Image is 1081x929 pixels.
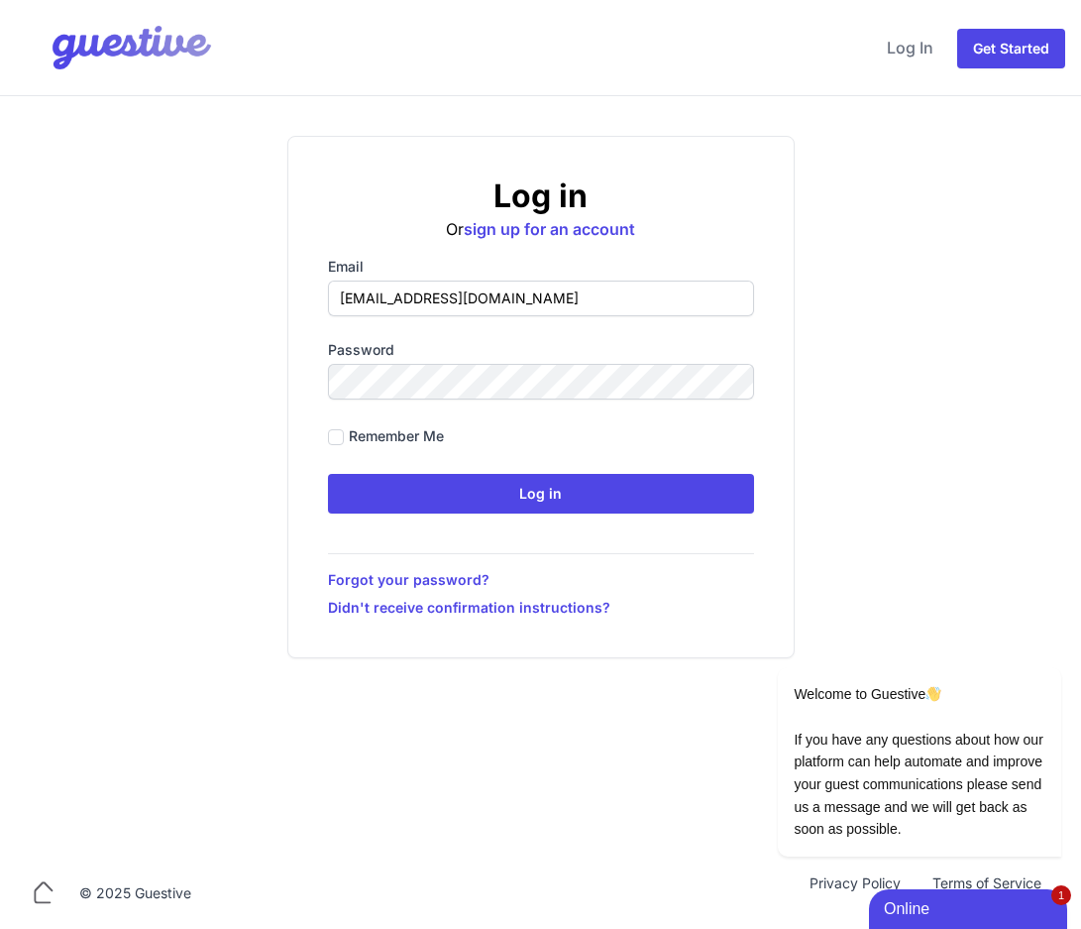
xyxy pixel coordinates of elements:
h2: Log in [328,176,754,216]
a: Log In [879,24,941,71]
a: sign up for an account [464,219,635,239]
a: Get Started [957,29,1065,68]
img: Your Company [16,8,216,87]
a: Privacy Policy [794,873,917,913]
a: Didn't receive confirmation instructions? [328,598,754,618]
a: Forgot your password? [328,570,754,590]
label: Email [328,257,754,277]
label: Remember me [349,426,444,446]
input: Log in [328,474,754,514]
label: Password [328,340,754,360]
iframe: chat widget [714,489,1071,879]
iframe: chat widget [869,885,1071,929]
div: © 2025 Guestive [79,883,191,903]
input: you@example.com [328,281,754,316]
div: Or [328,176,754,241]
